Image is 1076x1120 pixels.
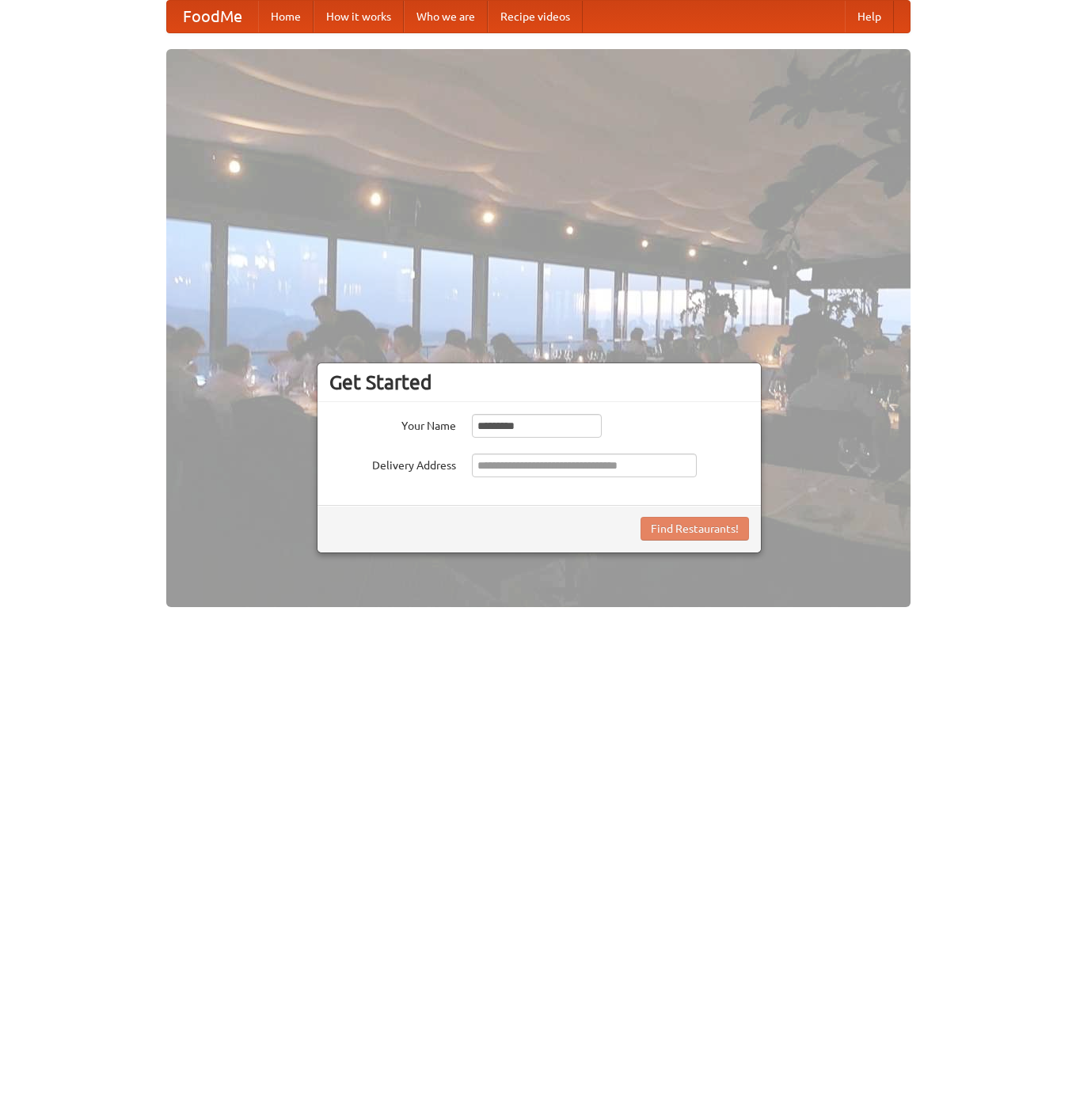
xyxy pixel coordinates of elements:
[488,1,583,32] a: Recipe videos
[329,370,749,394] h3: Get Started
[314,1,404,32] a: How it works
[641,517,749,541] button: Find Restaurants!
[404,1,488,32] a: Who we are
[329,414,456,434] label: Your Name
[329,454,456,473] label: Delivery Address
[258,1,314,32] a: Home
[845,1,894,32] a: Help
[167,1,258,32] a: FoodMe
